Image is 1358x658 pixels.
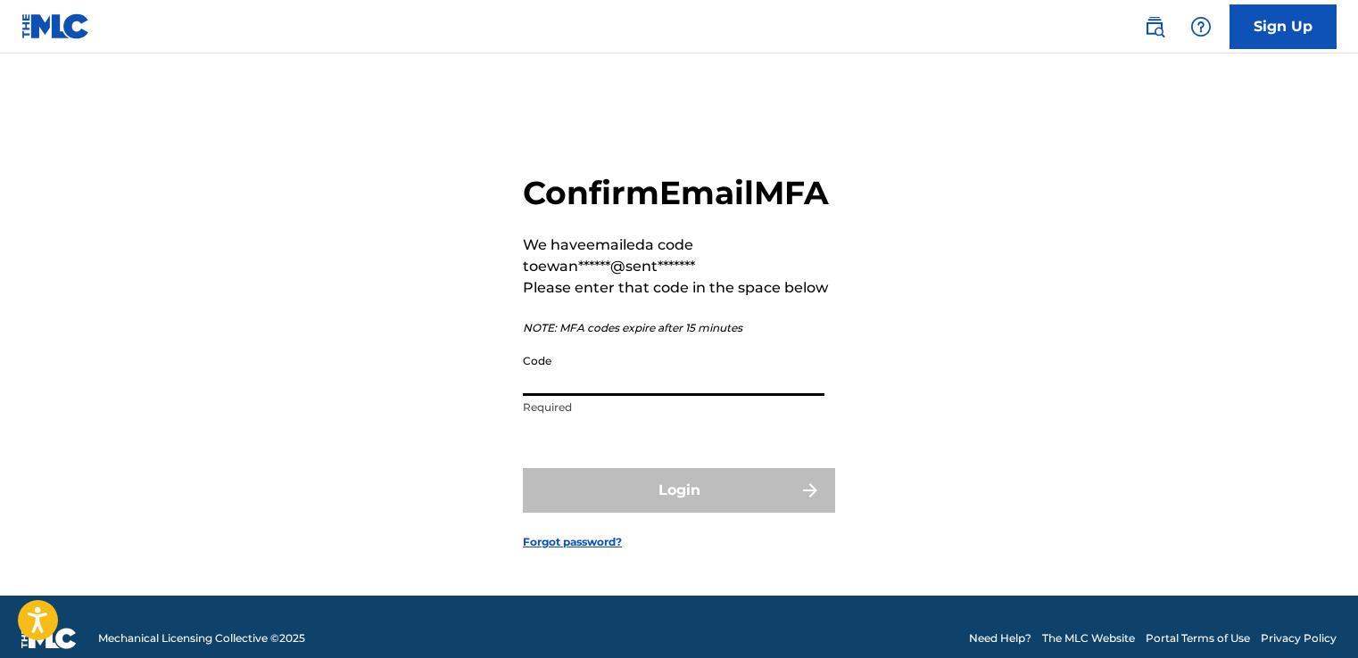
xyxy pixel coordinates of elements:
[523,320,835,336] p: NOTE: MFA codes expire after 15 minutes
[1190,16,1212,37] img: help
[523,399,824,415] p: Required
[21,628,77,649] img: logo
[1137,9,1172,45] a: Public Search
[1183,9,1219,45] div: Help
[523,534,622,550] a: Forgot password?
[969,630,1031,646] a: Need Help?
[1146,630,1250,646] a: Portal Terms of Use
[98,630,305,646] span: Mechanical Licensing Collective © 2025
[21,13,90,39] img: MLC Logo
[523,277,835,299] p: Please enter that code in the space below
[1144,16,1165,37] img: search
[523,173,835,213] h2: Confirm Email MFA
[1261,630,1337,646] a: Privacy Policy
[1042,630,1135,646] a: The MLC Website
[1230,4,1337,49] a: Sign Up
